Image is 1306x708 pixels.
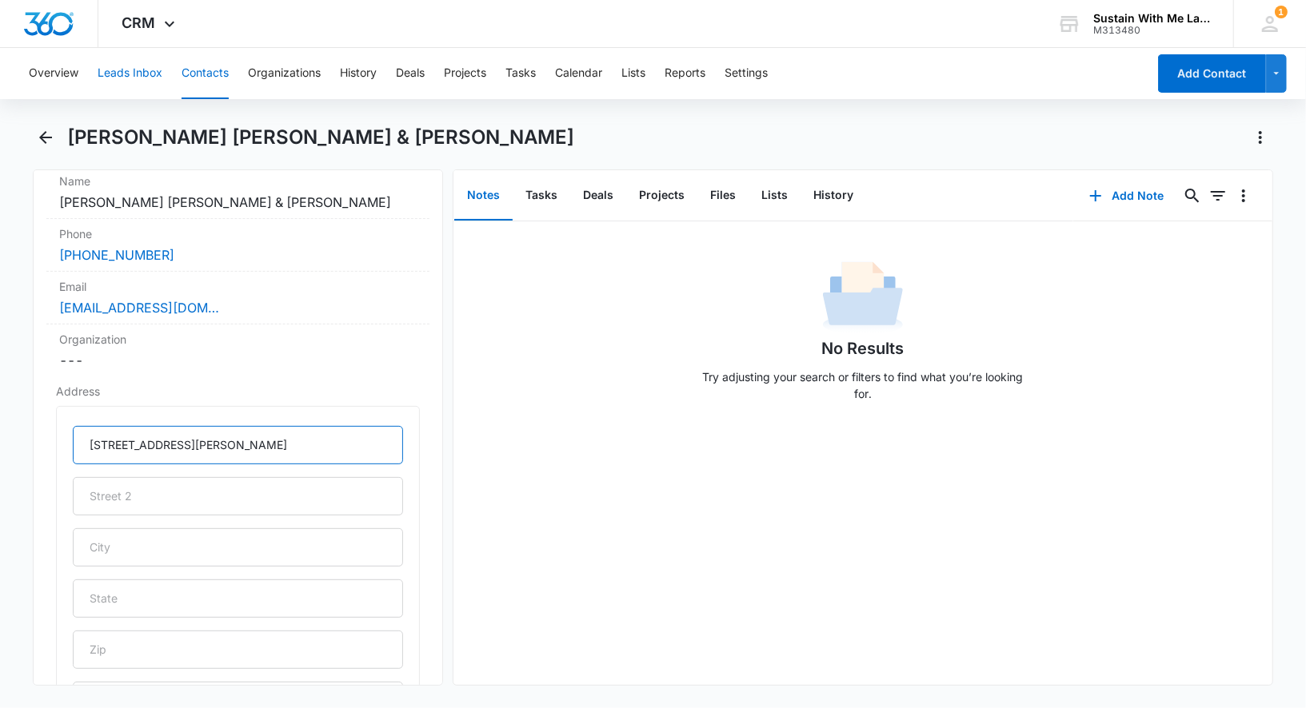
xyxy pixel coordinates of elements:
[454,171,513,221] button: Notes
[46,272,429,324] div: Email[EMAIL_ADDRESS][DOMAIN_NAME]
[621,48,645,99] button: Lists
[1205,183,1231,209] button: Filters
[801,171,866,221] button: History
[248,48,321,99] button: Organizations
[59,278,417,295] label: Email
[33,125,58,150] button: Back
[823,257,903,336] img: No Data
[46,324,429,376] div: Organization---
[59,351,417,370] dd: ---
[1275,6,1288,18] div: notifications count
[56,383,420,400] label: Address
[1093,12,1210,25] div: account name
[570,171,626,221] button: Deals
[1073,177,1180,215] button: Add Note
[1248,125,1273,150] button: Actions
[340,48,377,99] button: History
[73,477,403,515] input: Street 2
[59,298,219,317] a: [EMAIL_ADDRESS][DOMAIN_NAME]
[1158,54,1266,93] button: Add Contact
[665,48,705,99] button: Reports
[59,331,417,348] label: Organization
[505,48,536,99] button: Tasks
[59,245,174,265] a: [PHONE_NUMBER]
[59,173,417,189] label: Name
[695,368,1031,402] p: Try adjusting your search or filters to find what you’re looking for.
[122,14,156,31] span: CRM
[626,171,697,221] button: Projects
[396,48,425,99] button: Deals
[59,193,417,212] dd: [PERSON_NAME] [PERSON_NAME] & [PERSON_NAME]
[1231,183,1256,209] button: Overflow Menu
[73,630,403,669] input: Zip
[444,48,486,99] button: Projects
[697,171,749,221] button: Files
[73,426,403,464] input: Street
[67,125,574,149] h1: [PERSON_NAME] [PERSON_NAME] & [PERSON_NAME]
[513,171,570,221] button: Tasks
[46,219,429,272] div: Phone[PHONE_NUMBER]
[182,48,229,99] button: Contacts
[59,225,417,242] label: Phone
[1275,6,1288,18] span: 1
[749,171,801,221] button: Lists
[1093,25,1210,36] div: account id
[822,336,905,360] h1: No Results
[46,166,429,219] div: Name[PERSON_NAME] [PERSON_NAME] & [PERSON_NAME]
[1180,183,1205,209] button: Search...
[725,48,768,99] button: Settings
[29,48,78,99] button: Overview
[73,579,403,618] input: State
[555,48,602,99] button: Calendar
[73,528,403,567] input: City
[98,48,162,99] button: Leads Inbox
